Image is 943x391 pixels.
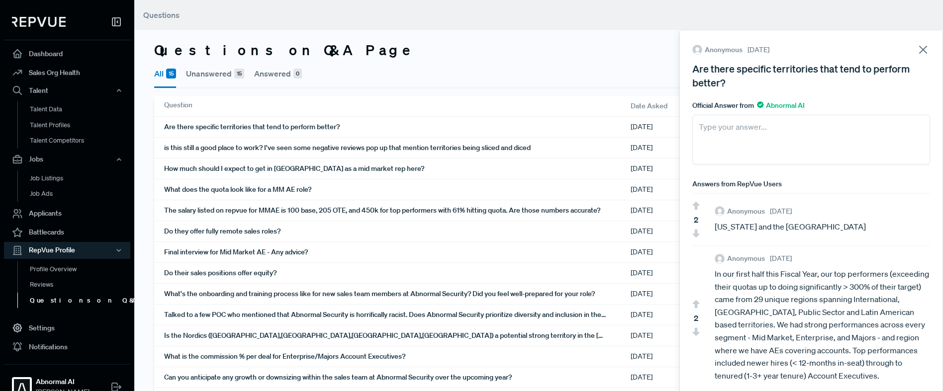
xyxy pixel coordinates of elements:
div: The salary listed on repvue for MMAE is 100 base, 205 OTE, and 450k for top performers with 61% h... [164,200,631,221]
span: Abnormal AI [757,101,805,110]
div: [DATE] [631,221,720,241]
div: [DATE] [631,200,720,221]
button: Answered [254,61,302,86]
div: What is the commission % per deal for Enterprise/Majors Account Executives? [164,346,631,367]
a: Profile Overview [17,261,144,277]
div: [US_STATE] and the [GEOGRAPHIC_DATA] [715,221,930,234]
a: Questions on Q&A [17,293,144,309]
a: Talent Profiles [17,117,144,133]
span: Questions [143,10,180,20]
div: Is the Nordics ([GEOGRAPHIC_DATA],[GEOGRAPHIC_DATA],[GEOGRAPHIC_DATA],[GEOGRAPHIC_DATA]) a potent... [164,325,631,346]
button: RepVue Profile [4,242,130,259]
a: Applicants [4,204,130,223]
div: [DATE] [631,117,720,137]
div: Date Asked [631,96,720,116]
div: Are there specific territories that tend to perform better? [164,117,631,137]
h3: Questions on Q&A Page [154,42,417,59]
a: Battlecards [4,223,130,242]
div: [DATE] [631,305,720,325]
span: 2 [694,214,698,226]
button: All [154,61,176,88]
div: [DATE] [631,242,720,262]
div: Are there specific territories that tend to perform better? [692,62,930,89]
div: [DATE] [631,158,720,179]
div: is this still a good place to work? I've seen some negative reviews pop up that mention territori... [164,138,631,158]
div: [DATE] [631,367,720,388]
a: Reviews [17,277,144,293]
a: Dashboard [4,44,130,63]
div: [DATE] [631,346,720,367]
div: Question [164,96,631,116]
span: [DATE] [770,253,792,264]
div: In our first half this Fiscal Year, our top performers (exceeding their quotas up to doing signif... [715,268,930,382]
span: 0 [293,69,302,78]
span: 2 [694,312,698,324]
a: Notifications [4,337,130,356]
div: [DATE] [631,179,720,200]
a: Talent Competitors [17,133,144,149]
a: Job Listings [17,170,144,186]
button: Unanswered [186,61,244,86]
div: Do they offer fully remote sales roles? [164,221,631,241]
a: Sales Org Health [4,63,130,82]
span: Anonymous [727,206,765,217]
div: [DATE] [631,325,720,346]
div: Answers from RepVue Users [692,179,930,189]
a: Job Ads [17,186,144,202]
div: Talked to a few POC who mentioned that Abnormal Security is horrifically racist. Does Abnormal Se... [164,305,631,325]
div: [DATE] [631,138,720,158]
img: RepVue [12,17,66,27]
span: 15 [166,69,176,78]
div: Final interview for Mid Market AE - Any advice? [164,242,631,262]
button: Jobs [4,151,130,168]
span: Anonymous [727,253,765,264]
div: Do their sales positions offer equity? [164,263,631,283]
div: [DATE] [631,263,720,283]
div: [DATE] [631,284,720,304]
a: Settings [4,318,130,337]
div: What's the onboarding and training process like for new sales team members at Abnormal Security? ... [164,284,631,304]
strong: Abnormal AI [36,377,90,387]
div: Official Answer from [692,100,930,111]
div: What does the quota look like for a MM AE role? [164,179,631,200]
div: Can you anticipate any growth or downsizing within the sales team at Abnormal Security over the u... [164,367,631,388]
span: [DATE] [748,45,769,55]
span: [DATE] [770,206,792,217]
span: 15 [234,69,244,78]
a: Talent Data [17,101,144,117]
span: Anonymous [705,45,743,55]
div: How much should I expect to get in [GEOGRAPHIC_DATA] as a mid market rep here? [164,158,631,179]
button: Talent [4,82,130,99]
